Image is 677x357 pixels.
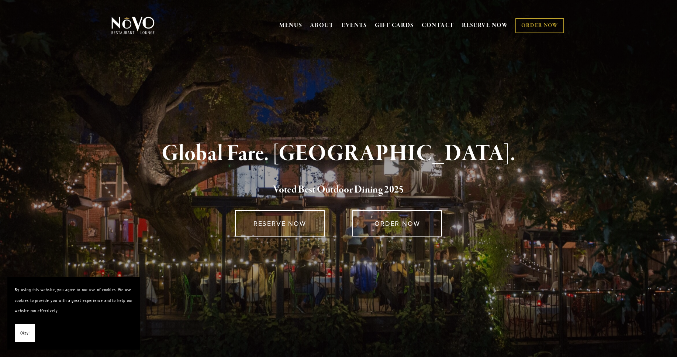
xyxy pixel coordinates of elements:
[422,18,454,33] a: CONTACT
[15,285,133,316] p: By using this website, you agree to our use of cookies. We use cookies to provide you with a grea...
[279,22,303,29] a: MENUS
[462,18,508,33] a: RESERVE NOW
[110,16,156,35] img: Novo Restaurant &amp; Lounge
[15,324,35,343] button: Okay!
[162,140,515,168] strong: Global Fare. [GEOGRAPHIC_DATA].
[375,18,414,33] a: GIFT CARDS
[352,210,442,237] a: ORDER NOW
[515,18,564,33] a: ORDER NOW
[124,182,554,198] h2: 5
[310,22,334,29] a: ABOUT
[235,210,325,237] a: RESERVE NOW
[273,183,399,197] a: Voted Best Outdoor Dining 202
[342,22,367,29] a: EVENTS
[7,277,140,350] section: Cookie banner
[20,328,30,339] span: Okay!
